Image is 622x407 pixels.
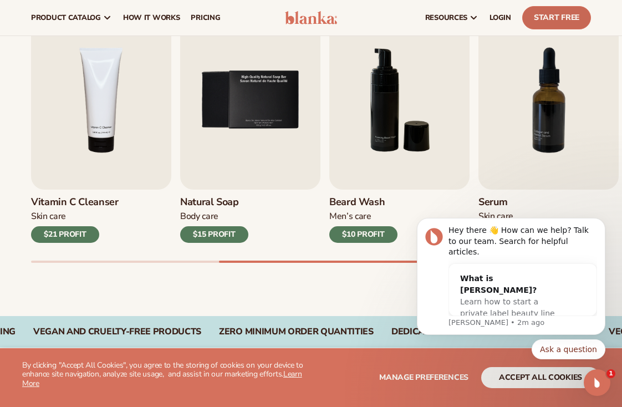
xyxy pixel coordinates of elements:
button: accept all cookies [481,367,600,388]
div: $21 PROFIT [31,226,99,243]
span: product catalog [31,13,101,22]
div: $10 PROFIT [329,226,397,243]
a: Learn More [22,369,302,389]
span: How It Works [123,13,180,22]
iframe: Intercom live chat [584,369,610,396]
div: Body Care [180,211,248,222]
img: logo [285,11,337,24]
iframe: Intercom notifications message [400,193,622,377]
h3: Natural Soap [180,196,248,208]
h3: Vitamin C Cleanser [31,196,119,208]
a: Start Free [522,6,591,29]
a: 6 / 9 [329,11,470,243]
h3: Beard Wash [329,196,397,208]
div: Men’s Care [329,211,397,222]
span: Manage preferences [379,372,468,383]
span: resources [425,13,467,22]
div: $15 PROFIT [180,226,248,243]
div: ZERO MINIMUM ORDER QUANTITIES [219,327,374,337]
div: VEGAN AND CRUELTY-FREE PRODUCTS [33,327,201,337]
a: 4 / 9 [31,11,171,243]
span: pricing [191,13,220,22]
button: Manage preferences [379,367,468,388]
span: 1 [606,369,615,378]
a: 7 / 9 [478,11,619,243]
p: By clicking "Accept All Cookies", you agree to the storing of cookies on your device to enhance s... [22,361,311,389]
div: Skin Care [31,211,119,222]
span: LOGIN [490,13,511,22]
div: DEDICATED SUPPORT FROM BEAUTY EXPERTS [391,327,591,337]
a: 5 / 9 [180,11,320,243]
